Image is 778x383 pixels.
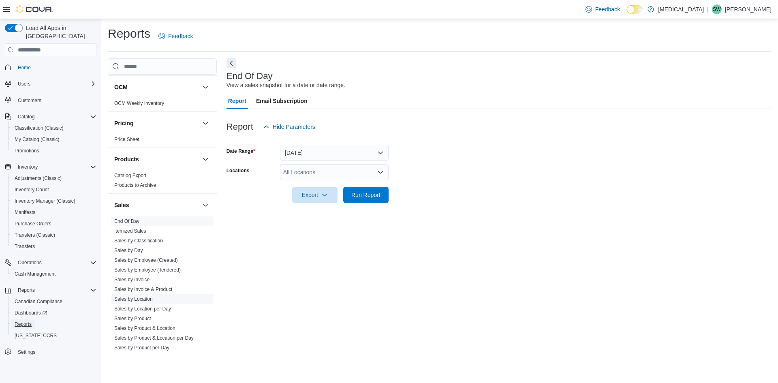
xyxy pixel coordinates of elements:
span: Cash Management [11,269,96,279]
span: Dashboards [15,310,47,316]
button: Classification (Classic) [8,122,100,134]
h3: Pricing [114,119,133,127]
a: Purchase Orders [11,219,55,229]
button: OCM [201,82,210,92]
a: Itemized Sales [114,228,146,234]
span: Inventory Count [15,186,49,193]
span: Settings [18,349,35,355]
span: Transfers (Classic) [11,230,96,240]
button: Run Report [343,187,389,203]
a: Sales by Classification [114,238,163,244]
h3: OCM [114,83,128,91]
span: Manifests [11,208,96,217]
a: [US_STATE] CCRS [11,331,60,340]
a: Home [15,63,34,73]
span: Users [15,79,96,89]
a: Dashboards [8,307,100,319]
button: Pricing [201,118,210,128]
span: Feedback [168,32,193,40]
button: My Catalog (Classic) [8,134,100,145]
button: OCM [114,83,199,91]
span: Sales by Product per Day [114,344,169,351]
a: Sales by Location per Day [114,306,171,312]
button: Reports [8,319,100,330]
a: Canadian Compliance [11,297,66,306]
span: Load All Apps in [GEOGRAPHIC_DATA] [23,24,96,40]
button: Home [2,61,100,73]
button: Settings [2,346,100,358]
span: Sales by Day [114,247,143,254]
button: Sales [114,201,199,209]
a: Sales by Employee (Tendered) [114,267,181,273]
button: Catalog [2,111,100,122]
label: Locations [227,167,250,174]
span: Promotions [15,148,39,154]
span: Adjustments (Classic) [15,175,62,182]
a: Manifests [11,208,38,217]
a: Transfers [11,242,38,251]
button: Users [15,79,34,89]
span: Customers [15,95,96,105]
span: Home [18,64,31,71]
a: Price Sheet [114,137,139,142]
h3: Sales [114,201,129,209]
span: Reports [15,285,96,295]
span: Transfers [11,242,96,251]
span: Inventory Manager (Classic) [11,196,96,206]
div: Pricing [108,135,217,148]
button: Reports [15,285,38,295]
button: Inventory Count [8,184,100,195]
span: Inventory Manager (Classic) [15,198,75,204]
span: Feedback [595,5,620,13]
button: Transfers [8,241,100,252]
span: Hide Parameters [273,123,315,131]
span: My Catalog (Classic) [15,136,60,143]
button: Pricing [114,119,199,127]
a: Reports [11,319,35,329]
span: Reports [11,319,96,329]
nav: Complex example [5,58,96,379]
a: Sales by Invoice & Product [114,287,172,292]
a: Sales by Product [114,316,151,321]
a: Products to Archive [114,182,156,188]
a: Transfers (Classic) [11,230,58,240]
button: Open list of options [377,169,384,175]
a: Sales by Location [114,296,153,302]
span: Transfers [15,243,35,250]
a: Cash Management [11,269,59,279]
span: Settings [15,347,96,357]
span: Adjustments (Classic) [11,173,96,183]
div: View a sales snapshot for a date or date range. [227,81,345,90]
a: Settings [15,347,38,357]
span: Canadian Compliance [11,297,96,306]
button: Users [2,78,100,90]
p: | [707,4,709,14]
h1: Reports [108,26,150,42]
span: Purchase Orders [15,220,51,227]
span: End Of Day [114,218,139,225]
button: Canadian Compliance [8,296,100,307]
span: Export [297,187,333,203]
button: Inventory [15,162,41,172]
span: OCM Weekly Inventory [114,100,164,107]
button: Products [114,155,199,163]
button: Manifests [8,207,100,218]
span: [US_STATE] CCRS [15,332,57,339]
span: Inventory [15,162,96,172]
button: Catalog [15,112,38,122]
button: Purchase Orders [8,218,100,229]
h3: Products [114,155,139,163]
p: [MEDICAL_DATA] [658,4,704,14]
button: Next [227,58,236,68]
div: OCM [108,98,217,111]
span: Sales by Location per Day [114,306,171,312]
span: Run Report [351,191,380,199]
a: My Catalog (Classic) [11,135,63,144]
span: Price Sheet [114,136,139,143]
span: Reports [18,287,35,293]
a: OCM Weekly Inventory [114,101,164,106]
span: Sales by Product [114,315,151,322]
